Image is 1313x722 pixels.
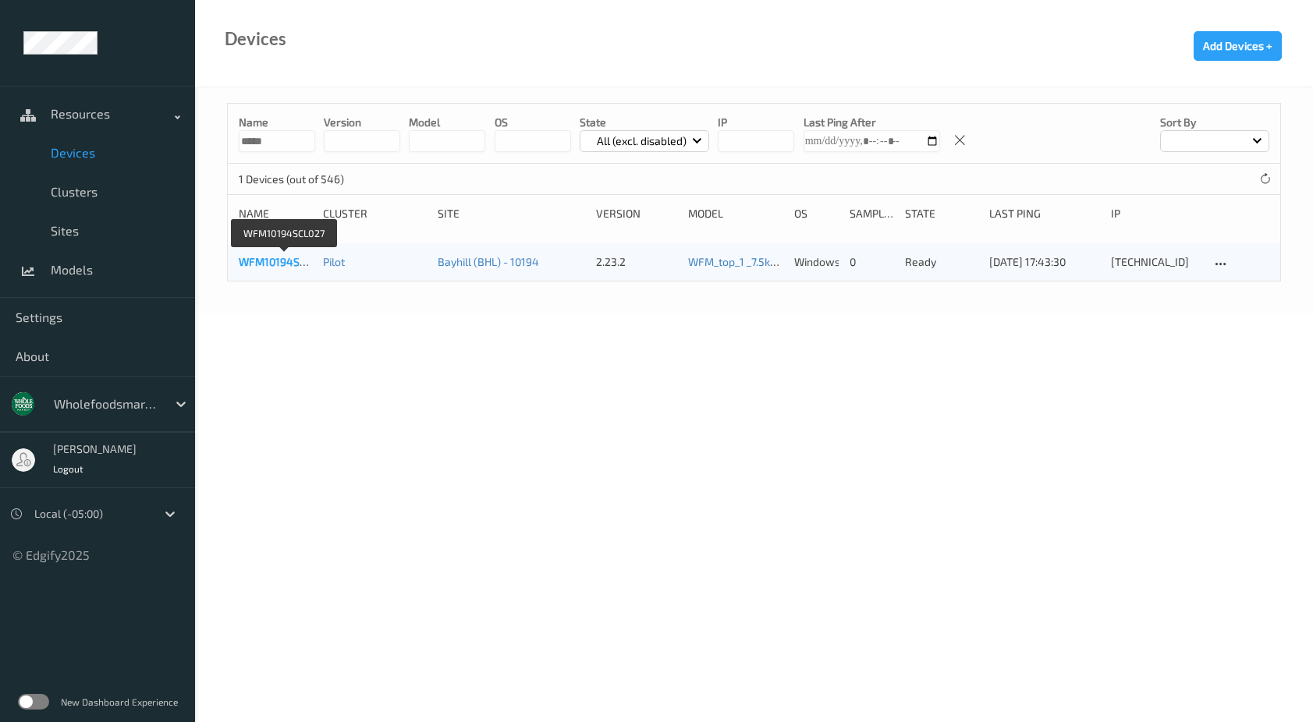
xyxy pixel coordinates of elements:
div: 0 [850,254,894,270]
a: WFM_top_1 _7.5k_Training [DATE] up-to-date [DATE] 07:02 [DATE] 07:02 Auto Save [688,255,1089,268]
p: model [409,115,485,130]
a: Pilot [323,255,345,268]
p: State [580,115,710,130]
p: 1 Devices (out of 546) [239,172,356,187]
button: Add Devices + [1194,31,1282,61]
p: Sort by [1160,115,1269,130]
div: Model [688,206,784,221]
div: Devices [225,31,286,47]
p: IP [718,115,794,130]
div: [TECHNICAL_ID] [1111,254,1199,270]
div: 2.23.2 [596,254,677,270]
div: Name [239,206,312,221]
a: Bayhill (BHL) - 10194 [438,255,539,268]
div: Last Ping [989,206,1100,221]
p: windows [794,254,839,270]
p: Last Ping After [804,115,940,130]
p: All (excl. disabled) [591,133,692,149]
p: version [324,115,400,130]
div: ip [1111,206,1199,221]
p: ready [905,254,978,270]
p: OS [495,115,571,130]
p: Name [239,115,315,130]
div: State [905,206,978,221]
div: version [596,206,677,221]
div: Site [438,206,585,221]
div: Samples [850,206,894,221]
div: OS [794,206,839,221]
div: [DATE] 17:43:30 [989,254,1100,270]
div: Cluster [323,206,426,221]
a: WFM10194SCL027 [239,255,329,268]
